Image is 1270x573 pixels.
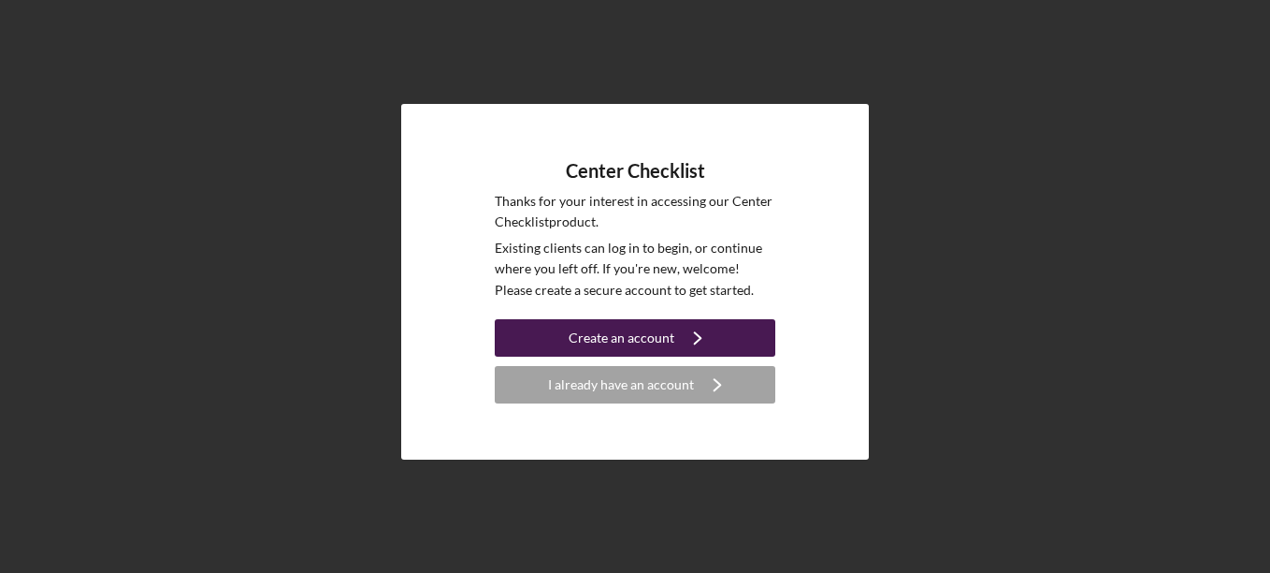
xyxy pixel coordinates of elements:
[495,319,775,357] button: Create an account
[495,238,775,301] p: Existing clients can log in to begin, or continue where you left off. If you're new, welcome! Ple...
[566,160,705,182] h4: Center Checklist
[495,366,775,404] button: I already have an account
[569,319,674,357] div: Create an account
[548,366,694,404] div: I already have an account
[495,191,775,233] p: Thanks for your interest in accessing our Center Checklist product.
[495,319,775,361] a: Create an account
